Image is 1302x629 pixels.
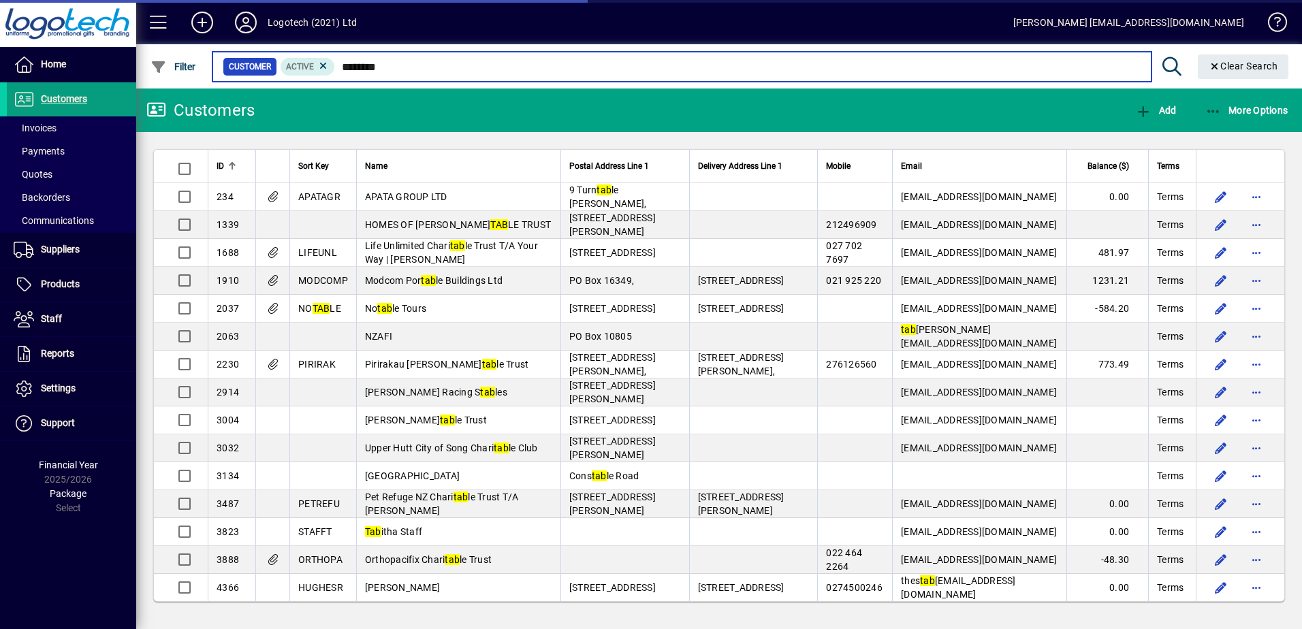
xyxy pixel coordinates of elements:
span: 3004 [217,415,239,425]
span: PETREFU [298,498,340,509]
span: Suppliers [41,244,80,255]
span: [STREET_ADDRESS][PERSON_NAME], [698,352,784,376]
div: Name [365,159,552,174]
button: More options [1245,214,1267,236]
button: Edit [1210,214,1232,236]
span: Terms [1157,302,1184,315]
button: Edit [1210,242,1232,263]
button: Edit [1210,577,1232,598]
a: Quotes [7,163,136,186]
div: Email [901,159,1058,174]
span: Name [365,159,387,174]
span: Customers [41,93,87,104]
span: [EMAIL_ADDRESS][DOMAIN_NAME] [901,359,1057,370]
a: Knowledge Base [1258,3,1285,47]
button: Edit [1210,437,1232,459]
button: More options [1245,409,1267,431]
span: [GEOGRAPHIC_DATA] [365,470,460,481]
span: 212496909 [826,219,876,230]
span: Filter [150,61,196,72]
span: [PERSON_NAME] Racing S les [365,387,507,398]
button: More options [1245,437,1267,459]
button: Edit [1210,325,1232,347]
span: MODCOMP [298,275,348,286]
button: More options [1245,521,1267,543]
span: HOMES OF [PERSON_NAME] LE TRUST [365,219,551,230]
span: ORTHOPA [298,554,343,565]
span: [EMAIL_ADDRESS][DOMAIN_NAME] [901,498,1057,509]
span: [PERSON_NAME] le Trust [365,415,487,425]
span: More Options [1205,105,1288,116]
span: Terms [1157,159,1179,174]
button: Edit [1210,297,1232,319]
span: Home [41,59,66,69]
span: [EMAIL_ADDRESS][DOMAIN_NAME] [901,526,1057,537]
span: Terms [1157,441,1184,455]
span: 027 702 7697 [826,240,862,265]
a: Settings [7,372,136,406]
span: [EMAIL_ADDRESS][DOMAIN_NAME] [901,387,1057,398]
span: [STREET_ADDRESS][PERSON_NAME], [569,352,656,376]
em: tab [377,303,392,314]
td: 0.00 [1066,183,1148,211]
span: Pet Refuge NZ Chari le Trust T/A [PERSON_NAME] [365,491,519,516]
a: Payments [7,140,136,163]
a: Backorders [7,186,136,209]
span: 3487 [217,498,239,509]
span: 3032 [217,442,239,453]
td: 1231.21 [1066,267,1148,295]
em: tab [440,415,455,425]
span: Terms [1157,581,1184,594]
span: Invoices [14,123,57,133]
span: Active [286,62,314,71]
em: tab [482,359,497,370]
button: More options [1245,577,1267,598]
span: Terms [1157,413,1184,427]
button: Edit [1210,493,1232,515]
span: 022 464 2264 [826,547,862,572]
button: Edit [1210,186,1232,208]
span: Terms [1157,246,1184,259]
span: LIFEUNL [298,247,337,258]
span: 2914 [217,387,239,398]
span: 2063 [217,331,239,342]
em: tab [454,491,469,502]
span: 276126560 [826,359,876,370]
button: Profile [224,10,268,35]
button: Filter [147,54,200,79]
button: Edit [1210,353,1232,375]
a: Suppliers [7,233,136,267]
div: Balance ($) [1075,159,1141,174]
span: Reports [41,348,74,359]
span: Email [901,159,922,174]
span: Settings [41,383,76,393]
span: Support [41,417,75,428]
button: Add [1132,98,1179,123]
span: 1910 [217,275,239,286]
button: More options [1245,493,1267,515]
span: Package [50,488,86,499]
div: Customers [146,99,255,121]
span: APATA GROUP LTD [365,191,447,202]
span: PIRIRAK [298,359,336,370]
em: tab [494,442,509,453]
button: More options [1245,465,1267,487]
span: [EMAIL_ADDRESS][DOMAIN_NAME] [901,554,1057,565]
button: More options [1245,270,1267,291]
span: Pirirakau [PERSON_NAME] le Trust [365,359,529,370]
span: ID [217,159,224,174]
button: More options [1245,186,1267,208]
span: [EMAIL_ADDRESS][DOMAIN_NAME] [901,303,1057,314]
span: PO Box 16349, [569,275,634,286]
button: More options [1245,353,1267,375]
span: [STREET_ADDRESS] [569,303,656,314]
span: 021 925 220 [826,275,881,286]
span: [PERSON_NAME][EMAIL_ADDRESS][DOMAIN_NAME] [901,324,1057,349]
span: Postal Address Line 1 [569,159,649,174]
span: Terms [1157,385,1184,399]
span: [STREET_ADDRESS][PERSON_NAME] [569,491,656,516]
button: Add [180,10,224,35]
em: tab [421,275,436,286]
span: Terms [1157,190,1184,204]
span: Terms [1157,329,1184,343]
